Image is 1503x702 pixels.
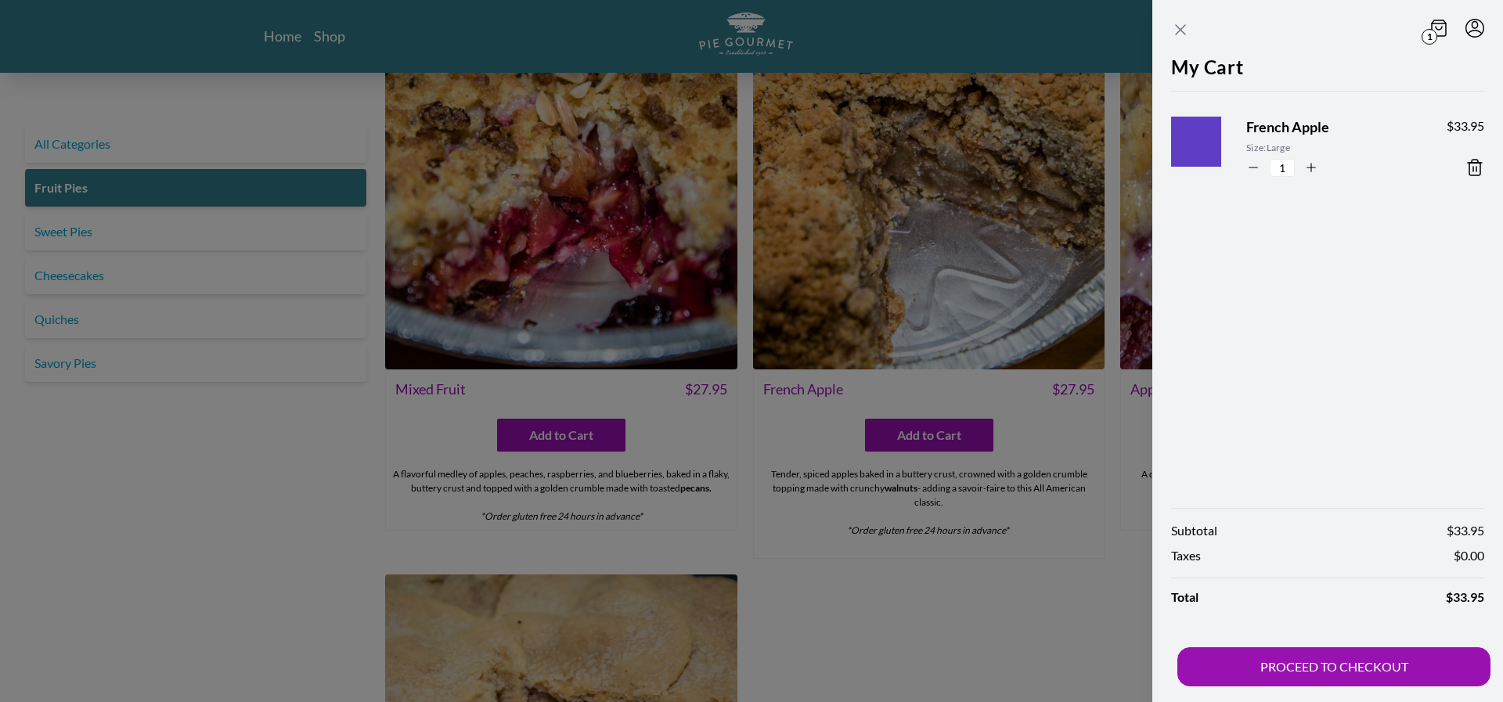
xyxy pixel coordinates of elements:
button: Close panel [1171,20,1190,39]
button: Menu [1465,19,1484,38]
span: $ 33.95 [1447,117,1484,135]
span: $ 33.95 [1446,588,1484,607]
h2: My Cart [1171,53,1484,91]
span: $ 0.00 [1454,546,1484,565]
span: French Apple [1246,117,1422,138]
span: 1 [1422,29,1437,45]
span: Size: Large [1246,141,1422,155]
span: Total [1171,588,1198,607]
img: Product Image [1163,102,1259,197]
button: PROCEED TO CHECKOUT [1177,647,1490,686]
span: Subtotal [1171,521,1217,540]
span: Taxes [1171,546,1201,565]
span: $ 33.95 [1447,521,1484,540]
